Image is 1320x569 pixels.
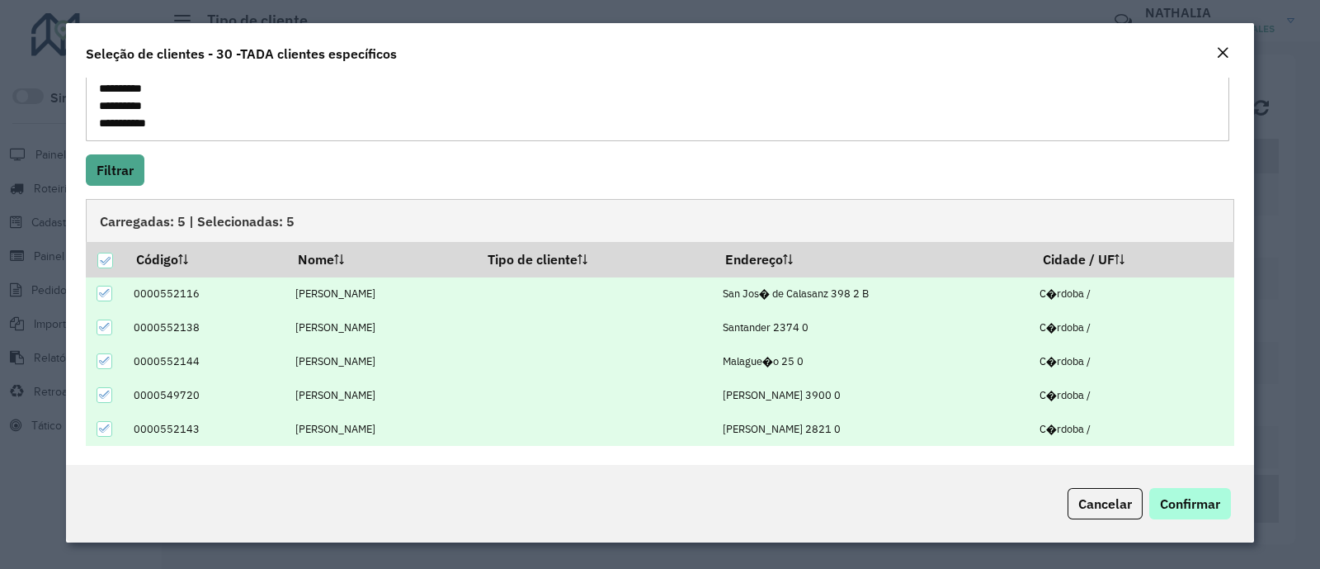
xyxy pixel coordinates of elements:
th: Código [125,242,286,277]
td: Malague�o 25 0 [714,344,1031,378]
th: Tipo de cliente [476,242,714,277]
button: Confirmar [1149,488,1231,519]
td: Santander 2374 0 [714,311,1031,344]
div: Carregadas: 5 | Selecionadas: 5 [86,199,1234,242]
span: Cancelar [1078,496,1132,512]
td: San Jos� de Calasanz 398 2 B [714,277,1031,311]
td: 0000552144 [125,344,286,378]
button: Cancelar [1068,488,1143,519]
th: Nome [287,242,476,277]
td: [PERSON_NAME] [287,412,476,446]
td: 0000549720 [125,378,286,412]
td: [PERSON_NAME] [287,311,476,344]
td: C�rdoba / [1031,311,1234,344]
td: 0000552116 [125,277,286,311]
td: 0000552138 [125,311,286,344]
td: C�rdoba / [1031,344,1234,378]
th: Endereço [714,242,1031,277]
span: Confirmar [1160,496,1220,512]
td: 0000552143 [125,412,286,446]
td: [PERSON_NAME] [287,344,476,378]
td: C�rdoba / [1031,378,1234,412]
td: C�rdoba / [1031,412,1234,446]
td: [PERSON_NAME] 3900 0 [714,378,1031,412]
td: [PERSON_NAME] [287,277,476,311]
td: [PERSON_NAME] 2821 0 [714,412,1031,446]
em: Fechar [1216,46,1229,59]
td: C�rdoba / [1031,277,1234,311]
td: [PERSON_NAME] [287,378,476,412]
th: Cidade / UF [1031,242,1234,277]
h4: Seleção de clientes - 30 -TADA clientes específicos [86,44,397,64]
button: Close [1211,43,1234,64]
button: Filtrar [86,154,144,186]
